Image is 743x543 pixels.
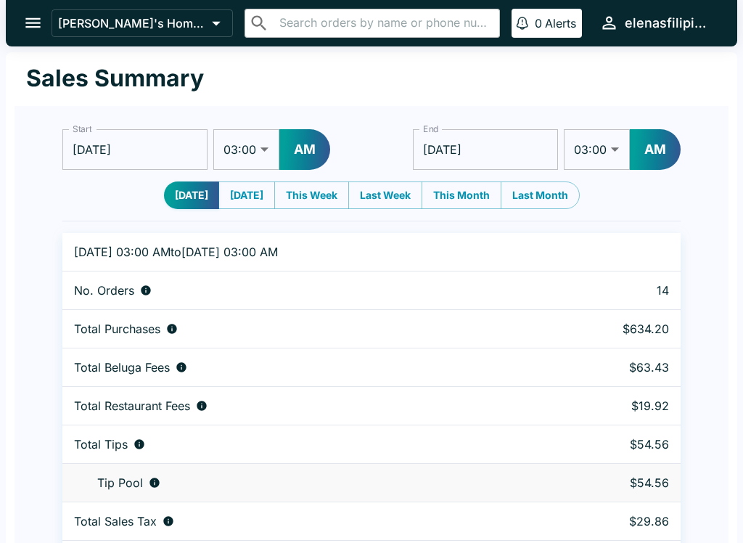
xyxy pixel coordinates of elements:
[547,437,669,452] p: $54.56
[279,129,330,170] button: AM
[74,322,160,336] p: Total Purchases
[547,322,669,336] p: $634.20
[74,360,170,375] p: Total Beluga Fees
[547,399,669,413] p: $19.92
[545,16,576,30] p: Alerts
[58,16,206,30] p: [PERSON_NAME]'s Home of the Finest Filipino Foods
[348,181,422,209] button: Last Week
[274,181,349,209] button: This Week
[74,475,524,490] div: Tips unclaimed by a waiter
[594,7,720,38] button: elenasfilipinofoods
[97,475,143,490] p: Tip Pool
[74,322,524,336] div: Aggregate order subtotals
[74,399,190,413] p: Total Restaurant Fees
[52,9,233,37] button: [PERSON_NAME]'s Home of the Finest Filipino Foods
[74,514,157,528] p: Total Sales Tax
[73,123,91,135] label: Start
[630,129,681,170] button: AM
[275,13,493,33] input: Search orders by name or phone number
[164,181,219,209] button: [DATE]
[74,399,524,413] div: Fees paid by diners to restaurant
[547,514,669,528] p: $29.86
[74,283,524,298] div: Number of orders placed
[423,123,439,135] label: End
[413,129,558,170] input: Choose date, selected date is Aug 14, 2025
[74,437,128,452] p: Total Tips
[15,4,52,41] button: open drawer
[26,64,204,93] h1: Sales Summary
[74,437,524,452] div: Combined individual and pooled tips
[547,360,669,375] p: $63.43
[501,181,580,209] button: Last Month
[535,16,542,30] p: 0
[74,360,524,375] div: Fees paid by diners to Beluga
[74,283,134,298] p: No. Orders
[547,283,669,298] p: 14
[625,15,714,32] div: elenasfilipinofoods
[422,181,501,209] button: This Month
[218,181,275,209] button: [DATE]
[74,514,524,528] div: Sales tax paid by diners
[62,129,208,170] input: Choose date, selected date is Aug 13, 2025
[74,245,524,259] p: [DATE] 03:00 AM to [DATE] 03:00 AM
[547,475,669,490] p: $54.56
